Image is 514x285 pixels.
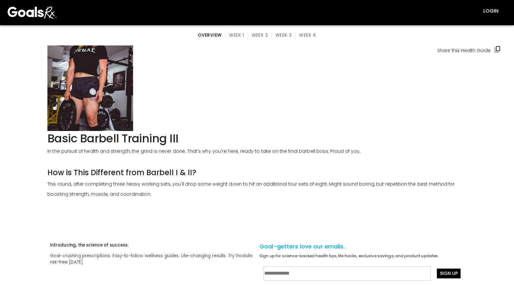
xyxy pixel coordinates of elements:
[47,179,467,199] p: This round, after completing three heavy working sets, you'll drop some weight down to hit an add...
[225,32,248,39] button: Week 1
[260,253,464,259] div: Sign up for science-backed health tips, life hacks, exclusive savings, and product updates.
[295,32,319,39] button: Week 4
[50,242,254,248] div: Introducing, the science of success.
[47,45,133,131] img: 613f890f-5de3-4fcc-ab3d-b5f09879474b_alora-griffiths-0R67pSlU4e4-unsplash.jpg
[47,146,361,156] p: In the pursuit of health and strength, the grind is never done. That's why you're here, ready to ...
[47,166,196,179] h3: How is This Different from Barbell I & II?
[248,32,272,39] button: Week 2
[272,32,296,39] button: Week 3
[437,45,491,56] p: Share this Health Guide
[50,253,254,265] div: Goal-crushing prescriptions. Easy-to-follow wellness guides. Life-changing results. Try GoalsRx r...
[194,32,225,39] button: overview
[260,242,464,251] div: Goal-getters love our emails.
[437,269,461,278] button: Sign Up
[47,131,178,146] h1: Basic Barbell Training III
